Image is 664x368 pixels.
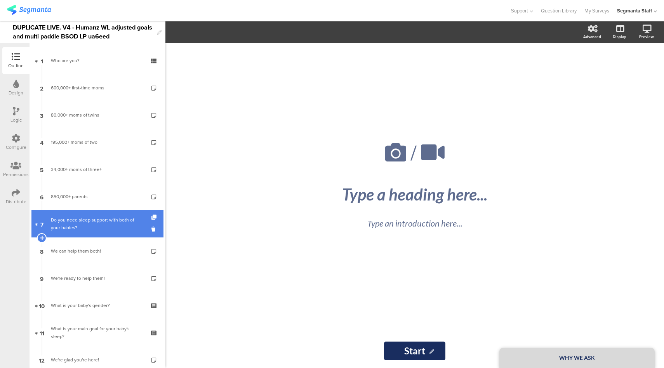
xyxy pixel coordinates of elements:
[51,216,144,232] div: Do you need sleep support with both of your babies?
[41,56,43,65] span: 1
[31,183,163,210] a: 6 850,000+ parents
[511,7,528,14] span: Support
[40,220,43,228] span: 7
[7,5,51,15] img: segmanta logo
[40,247,43,255] span: 8
[51,166,144,173] div: 34,000+ moms of three+
[31,101,163,129] a: 3 80,000+ moms of twins
[40,84,43,92] span: 2
[31,156,163,183] a: 5 34,000+ moms of three+
[31,265,163,292] a: 9 We're ready to help them!
[617,7,652,14] div: Segmanta Staff
[31,210,163,237] a: 7 Do you need sleep support with both of your babies?
[31,129,163,156] a: 4 195,000+ moms of two
[40,192,43,201] span: 6
[31,47,163,74] a: 1 Who are you?
[3,171,29,178] div: Permissions
[6,198,26,205] div: Distribute
[40,274,43,283] span: 9
[51,57,144,65] div: Who are you?
[6,144,26,151] div: Configure
[8,62,24,69] div: Outline
[279,217,551,230] div: Type an introduction here...
[40,111,43,119] span: 3
[613,34,626,40] div: Display
[410,138,417,168] span: /
[39,356,45,364] span: 12
[40,165,43,174] span: 5
[51,84,144,92] div: 600,000+ first-time moms
[51,111,144,119] div: 80,000+ moms of twins
[271,185,558,204] div: Type a heading here...
[13,21,153,43] div: DUPLICATE LIVE. V4 - Humanz WL adjusted goals and multi paddle BSOD LP ua6eed
[51,138,144,146] div: 195,000+ moms of two
[151,225,158,233] i: Delete
[51,193,144,201] div: 850,000+ parents
[151,215,158,220] i: Duplicate
[384,342,445,360] input: Start
[31,74,163,101] a: 2 600,000+ first-time moms
[51,302,144,309] div: What is your baby's gender?
[31,319,163,346] a: 11 What is your main goal for your baby's sleep?
[51,247,144,255] div: We can help them both!
[9,89,23,96] div: Design
[39,301,45,310] span: 10
[51,356,144,364] div: We're glad you're here!
[559,354,595,361] strong: WHY WE ASK
[10,117,22,124] div: Logic
[583,34,601,40] div: Advanced
[31,292,163,319] a: 10 What is your baby's gender?
[31,237,163,265] a: 8 We can help them both!
[639,34,654,40] div: Preview
[51,274,144,282] div: We're ready to help them!
[51,325,144,340] div: What is your main goal for your baby's sleep?
[40,328,44,337] span: 11
[40,138,43,147] span: 4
